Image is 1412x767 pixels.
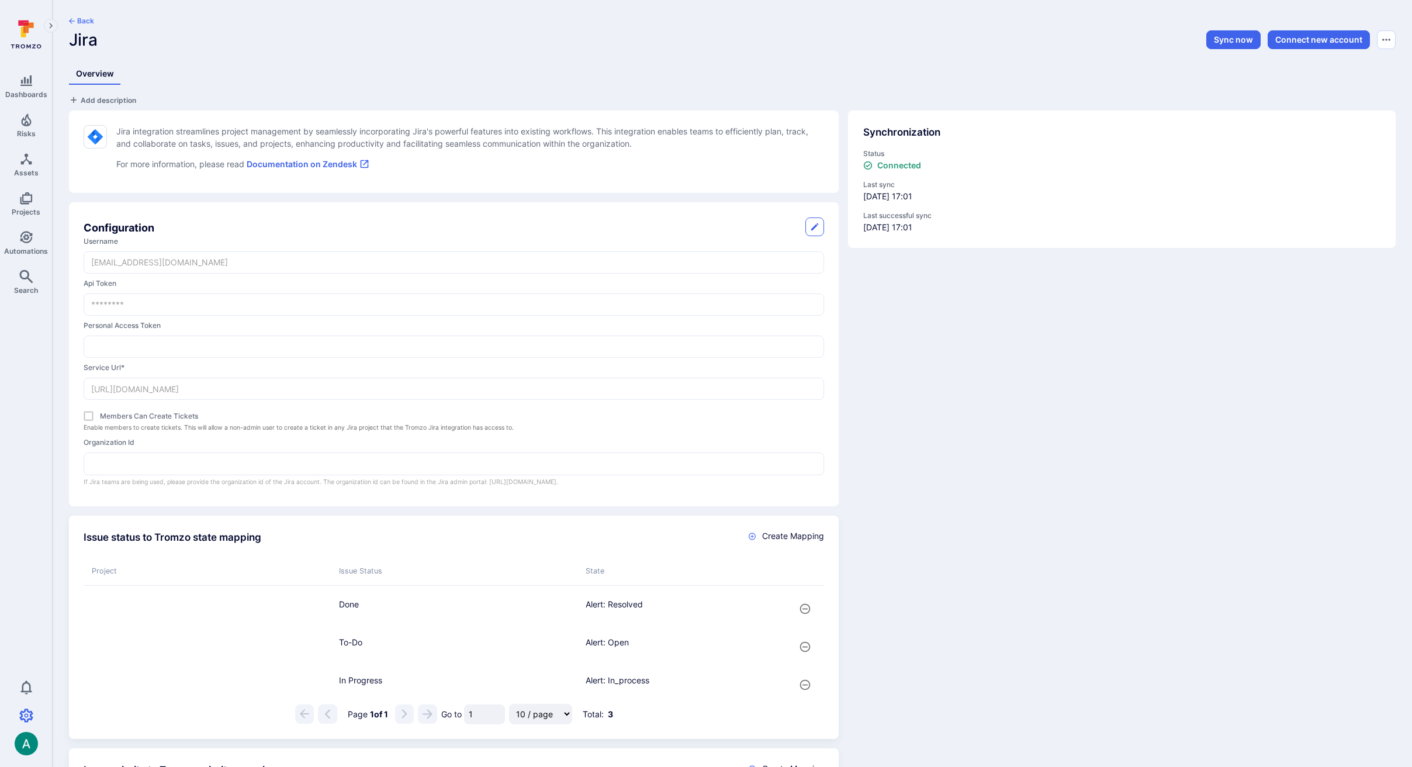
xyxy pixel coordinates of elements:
span: cell for Project [84,666,330,704]
span: Dashboards [5,90,47,99]
strong: 1 [384,704,388,724]
span: sort by Issue Status [331,558,577,585]
div: Total: [583,704,613,724]
span: cell for Project [84,628,330,666]
span: cell for Project [84,590,330,628]
div: [DATE] 17:01 [863,179,1381,202]
span: Assets [14,168,39,177]
h2: Configuration [84,220,154,236]
span: cell for Issue Status [331,666,577,704]
span: cell for State [577,666,763,704]
button: Go to the previous page [318,704,337,724]
div: Integrations tabs [69,63,1396,85]
button: Expand navigation menu [44,19,58,33]
span: cell for Issue Status [331,590,577,628]
img: ACg8ocLSa5mPYBaXNx3eFu_EmspyJX0laNWN7cXOFirfQ7srZveEpg=s96-c [15,732,38,755]
label: organization id [84,437,824,448]
a: Overview [69,63,121,85]
button: Go to the first page [295,704,314,724]
span: cell for [763,628,825,666]
span: cell for [763,590,825,628]
input: https://tromzo.atlassian.net/ [84,378,823,399]
span: sort by Project [84,558,330,585]
button: Sync now [1206,30,1261,49]
span: Search [14,286,38,295]
strong: 1 of [370,704,382,724]
a: Documentation on Zendesk [247,159,369,169]
span: Status [863,148,1381,159]
label: Members can create tickets [100,411,198,421]
button: Connect new account [1268,30,1370,49]
label: api token [84,278,824,289]
span: Add description [81,96,136,105]
button: Go to the last page [418,704,437,724]
div: Connected [863,160,921,170]
span: cell for State [577,590,763,628]
span: Automations [4,247,48,255]
div: Toggle SortBy [339,566,569,577]
span: cell for [763,666,825,704]
span: Projects [12,208,40,216]
button: Go to the next page [395,704,414,724]
div: Arjan Dehar [15,732,38,755]
span: sort by State [577,558,763,585]
span: Jira [69,30,98,50]
p: Enable members to create tickets. This will allow a non-admin user to create a ticket in any Jira... [84,423,824,433]
button: Add description [69,94,136,106]
label: Personal access token [84,320,824,331]
span: cell for Issue Status [331,628,577,666]
div: Toggle SortBy [92,566,322,577]
span: Go to [441,709,505,719]
div: status [863,148,1381,171]
span: Last successful sync [863,210,1381,221]
div: Synchronization [863,125,1381,140]
label: service url * [84,362,824,373]
span: Last sync [863,179,1381,190]
div: [DATE] 17:01 [863,210,1381,233]
div: Issue status to Tromzo state mapping [84,530,701,545]
div: Toggle SortBy [586,566,755,577]
span: Page [348,704,388,724]
button: Back [69,16,94,26]
strong: 3 [608,704,613,724]
i: Expand navigation menu [47,21,55,31]
p: Jira integration streamlines project management by seamlessly incorporating Jira's powerful featu... [116,125,824,150]
p: If Jira teams are being used, please provide the organization id of the Jira account. The organiz... [84,477,824,487]
button: Options menu [1377,30,1396,49]
p: For more information, please read [116,158,824,170]
span: Risks [17,129,36,138]
label: username [84,236,824,247]
span: cell for State [577,628,763,666]
span: Create Mapping [762,530,824,542]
